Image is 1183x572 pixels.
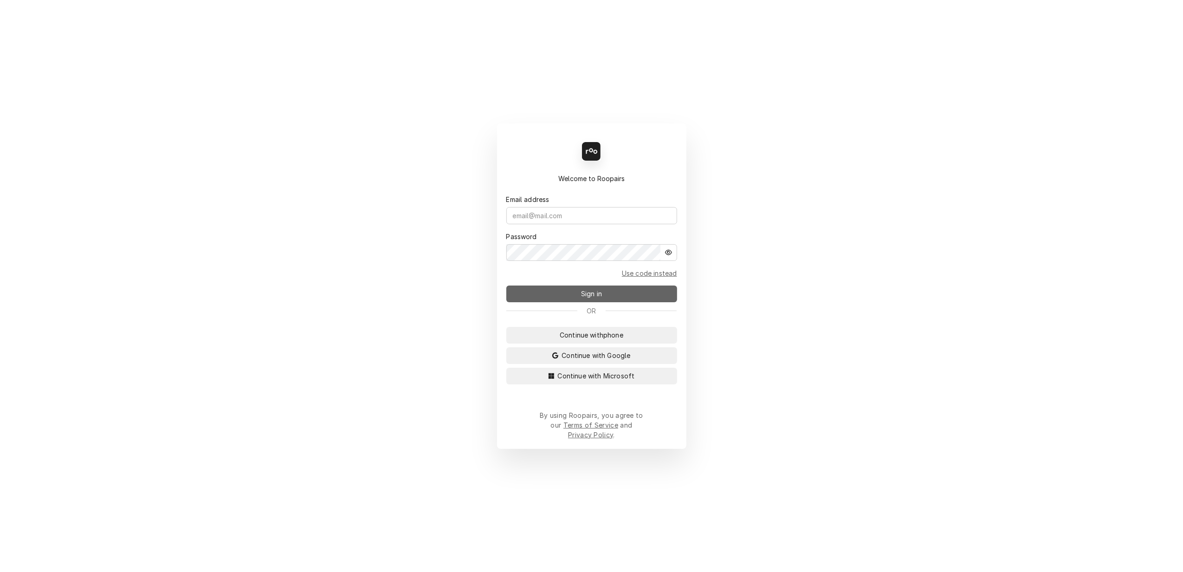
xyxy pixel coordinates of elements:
[563,421,618,429] a: Terms of Service
[506,174,677,183] div: Welcome to Roopairs
[506,327,677,344] button: Continue withphone
[506,347,677,364] button: Continue with Google
[622,268,677,278] a: Go to Email and code form
[506,306,677,316] div: Or
[568,431,613,439] a: Privacy Policy
[556,371,637,381] span: Continue with Microsoft
[517,146,537,156] span: Back
[506,195,549,204] label: Email address
[506,286,677,302] button: Sign in
[506,207,677,224] input: email@mail.com
[506,368,677,384] button: Continue with Microsoft
[560,351,632,360] span: Continue with Google
[506,232,537,241] label: Password
[540,410,644,440] div: By using Roopairs, you agree to our and .
[579,289,604,299] span: Sign in
[558,330,625,340] span: Continue with phone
